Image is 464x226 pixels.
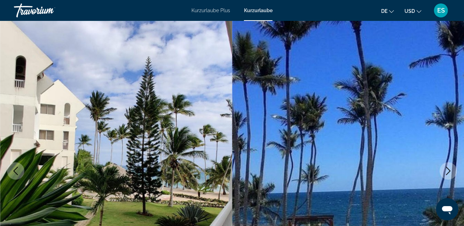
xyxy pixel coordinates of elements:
[191,8,230,13] a: Kurzurlaube Plus
[14,1,84,20] a: Travorium
[381,8,387,14] font: de
[440,162,457,180] button: Next image
[437,7,445,14] font: ES
[381,6,394,16] button: Sprache ändern
[432,3,450,18] button: Benutzermenü
[244,8,273,13] a: Kurzurlaube
[7,162,24,180] button: Previous image
[436,198,458,220] iframe: Schaltfläche zum Öffnen des Messaging-Fensters
[404,6,422,16] button: Währung ändern
[404,8,415,14] font: USD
